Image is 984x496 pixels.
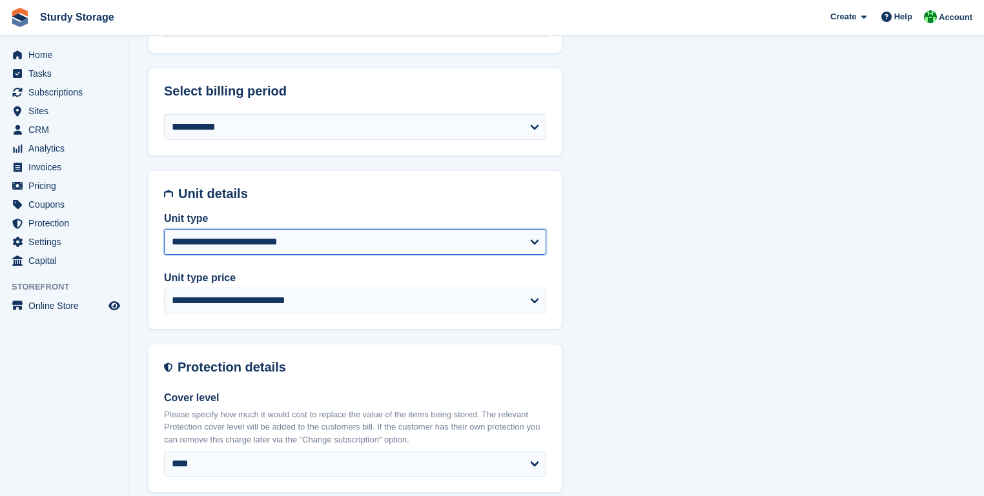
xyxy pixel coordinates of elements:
[12,281,128,293] span: Storefront
[28,102,106,120] span: Sites
[178,360,546,375] h2: Protection details
[830,10,856,23] span: Create
[28,195,106,213] span: Coupons
[28,46,106,64] span: Home
[894,10,912,23] span: Help
[6,195,122,213] a: menu
[164,408,546,446] p: Please specify how much it would cost to replace the value of the items being stored. The relevan...
[107,298,122,313] a: Preview store
[6,233,122,251] a: menu
[178,186,546,201] h2: Unit details
[28,83,106,101] span: Subscriptions
[164,390,546,406] label: Cover level
[28,139,106,157] span: Analytics
[924,10,937,23] img: Simon Sturdy
[28,121,106,139] span: CRM
[6,252,122,270] a: menu
[10,8,30,27] img: stora-icon-8386f47178a22dfd0bd8f6a31ec36ba5ce8667c1dd55bd0f319d3a0aa187defe.svg
[28,297,106,315] span: Online Store
[939,11,972,24] span: Account
[6,177,122,195] a: menu
[28,252,106,270] span: Capital
[164,211,546,226] label: Unit type
[6,158,122,176] a: menu
[164,360,172,375] img: insurance-details-icon-731ffda60807649b61249b889ba3c5e2b5c27d34e2e1fb37a309f0fde93ff34a.svg
[28,177,106,195] span: Pricing
[6,214,122,232] a: menu
[28,158,106,176] span: Invoices
[164,270,546,286] label: Unit type price
[35,6,119,28] a: Sturdy Storage
[164,186,173,201] img: unit-details-icon-595b0c5c156355b767ba7b61e002efae458ec76ed5ec05730b8e856ff9ea34a9.svg
[6,64,122,83] a: menu
[28,233,106,251] span: Settings
[6,102,122,120] a: menu
[6,83,122,101] a: menu
[6,121,122,139] a: menu
[6,46,122,64] a: menu
[6,297,122,315] a: menu
[28,64,106,83] span: Tasks
[28,214,106,232] span: Protection
[6,139,122,157] a: menu
[164,84,546,99] h2: Select billing period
